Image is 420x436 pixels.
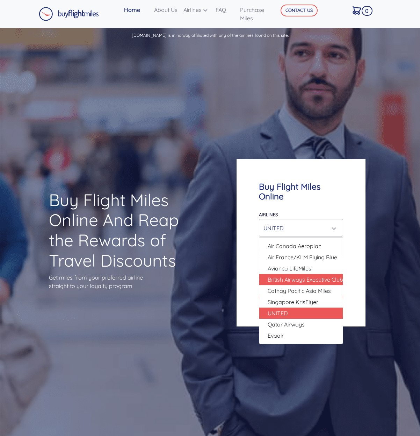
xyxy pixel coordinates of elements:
[263,221,334,235] div: UNITED
[121,3,151,17] a: Home
[49,273,183,290] p: Get miles from your preferred airline straight to your loyalty program
[259,219,343,237] button: UNITED
[281,5,318,16] button: CONTACT US
[213,3,237,17] a: FAQ
[151,3,181,17] a: About Us
[268,287,331,295] span: Cathay Pacific Asia Miles
[268,331,284,340] span: Evaair
[362,6,372,16] span: 0
[268,320,305,329] span: Qatar Airways
[49,190,183,270] h1: Buy Flight Miles Online And Reap the Rewards of Travel Discounts
[259,182,343,202] h4: Buy Flight Miles Online
[268,309,288,317] span: UNITED
[268,242,321,250] span: Air Canada Aeroplan
[353,6,361,15] img: Cart
[181,3,213,17] a: Airlines
[268,253,337,261] span: Air France/KLM Flying Blue
[259,212,278,217] label: Airlines
[268,275,343,284] span: British Airways Executive Club
[350,3,371,17] a: 0
[237,3,275,25] a: Purchase Miles
[39,5,99,23] a: Buy Flight Miles Logo
[268,298,318,306] span: Singapore KrisFlyer
[39,7,99,21] img: Buy Flight Miles Logo
[268,264,311,273] span: Avianca LifeMiles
